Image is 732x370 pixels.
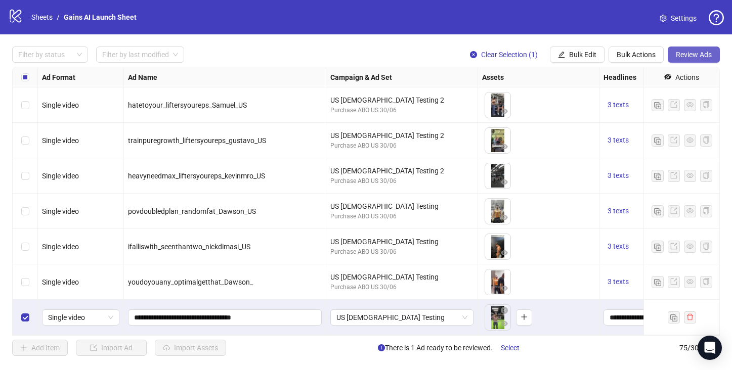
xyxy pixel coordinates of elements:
span: edit [558,51,565,58]
strong: Assets [482,72,504,83]
div: Actions [675,72,699,83]
button: Preview [498,141,510,153]
span: 3 texts [608,277,629,286]
button: Preview [498,247,510,259]
button: Import Ad [76,340,147,356]
button: 3 texts [604,241,633,253]
span: export [670,278,677,285]
strong: Ad Name [128,72,157,83]
div: Select row 75 [13,300,38,335]
span: youdoyouany_optimalgetthat_Dawson_ [128,278,253,286]
div: US [DEMOGRAPHIC_DATA] Testing [330,271,473,283]
span: eye [501,249,508,256]
div: Select row 70 [13,123,38,158]
img: Asset 1 [485,92,510,118]
div: Select all rows [13,67,38,87]
span: eye [686,136,694,144]
img: Asset 1 [485,234,510,259]
span: Single video [42,243,79,251]
span: eye [686,243,694,250]
button: Add [516,309,532,326]
div: Select row 69 [13,87,38,123]
li: / [57,12,60,23]
strong: Ad Format [42,72,75,83]
div: Purchase ABO US 30/06 [330,283,473,292]
span: 3 texts [608,101,629,109]
button: Duplicate [652,99,664,111]
a: Settings [652,10,705,26]
span: 3 texts [608,171,629,179]
button: Preview [498,106,510,118]
button: 3 texts [604,205,633,217]
span: eye-invisible [664,73,671,80]
div: Select row 73 [13,229,38,264]
span: close-circle [501,307,508,314]
span: info-circle [378,344,385,351]
span: eye [686,278,694,285]
span: There is 1 Ad ready to be reviewed. [378,340,528,356]
span: export [670,172,677,179]
button: Select [493,340,528,356]
span: Single video [42,136,79,145]
button: Duplicate [668,311,680,323]
div: Purchase ABO US 30/06 [330,212,473,221]
button: Preview [498,212,510,224]
div: US [DEMOGRAPHIC_DATA] Testing 2 [330,130,473,141]
div: Purchase ABO US 30/06 [330,141,473,151]
button: Clear Selection (1) [462,47,546,63]
button: 3 texts [604,170,633,182]
span: Single video [48,310,113,325]
span: plus [521,313,528,320]
span: povdoubledplan_randomfat_Dawson_US [128,207,256,215]
button: Duplicate [652,241,664,253]
button: Duplicate [652,170,664,182]
span: Settings [671,13,697,24]
span: hatetoyour_liftersyoureps_Samuel_US [128,101,247,109]
span: Bulk Actions [617,51,656,59]
img: Asset 1 [485,269,510,295]
div: US [DEMOGRAPHIC_DATA] Testing 2 [330,165,473,176]
button: Bulk Edit [550,47,605,63]
a: Gains AI Launch Sheet [62,12,139,23]
div: Purchase ABO US 30/06 [330,176,473,186]
div: US [DEMOGRAPHIC_DATA] Testing 2 [330,95,473,106]
span: eye [686,172,694,179]
button: 3 texts [604,134,633,147]
button: Preview [498,176,510,189]
span: eye [501,320,508,327]
span: Single video [42,278,79,286]
span: eye [501,214,508,221]
span: eye [686,101,694,108]
span: Single video [42,207,79,215]
span: 3 texts [608,136,629,144]
span: export [670,136,677,144]
div: US [DEMOGRAPHIC_DATA] Testing [330,201,473,212]
button: Add Item [12,340,68,356]
div: Select row 74 [13,264,38,300]
img: Asset 1 [485,305,510,330]
button: 3 texts [604,276,633,288]
span: heavyneedmax_liftersyoureps_kevinmro_US [128,172,265,180]
img: Asset 1 [485,163,510,189]
div: Open Intercom Messenger [698,336,722,360]
span: 75 / 300 items [679,342,720,353]
a: Sheets [29,12,55,23]
div: Resize Assets column [596,67,599,87]
button: Preview [498,318,510,330]
span: Bulk Edit [569,51,596,59]
span: eye [501,143,508,150]
div: Resize Campaign & Ad Set column [475,67,478,87]
img: Asset 1 [485,128,510,153]
span: eye [686,207,694,214]
span: 3 texts [608,207,629,215]
span: trainpuregrowth_liftersyoureps_gustavo_US [128,136,266,145]
span: 3 texts [608,242,629,250]
span: question-circle [709,10,724,25]
div: Purchase ABO US 30/06 [330,106,473,115]
span: US Male Testing [336,310,467,325]
span: eye [501,285,508,292]
strong: Headlines [604,72,636,83]
button: Duplicate [652,276,664,288]
button: Bulk Actions [609,47,664,63]
button: Duplicate [652,205,664,217]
